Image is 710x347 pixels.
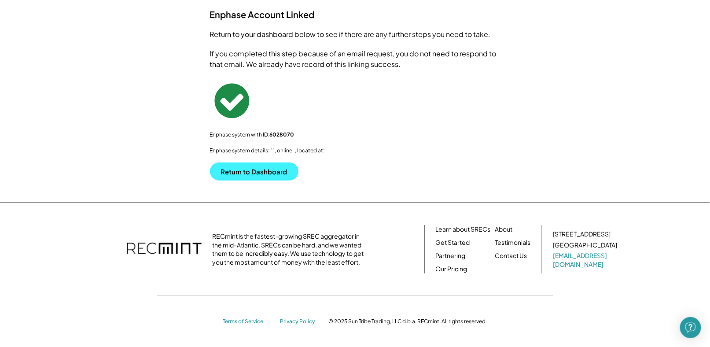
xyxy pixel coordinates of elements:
[210,147,500,154] div: Enphase system details: "", online , located at: .
[436,238,470,247] a: Get Started
[495,238,531,247] a: Testimonials
[553,230,611,239] div: [STREET_ADDRESS]
[210,131,500,138] div: Enphase system with ID:
[553,251,619,269] a: [EMAIL_ADDRESS][DOMAIN_NAME]
[210,48,500,70] div: If you completed this step because of an email request, you do not need to respond to that email....
[495,251,527,260] a: Contact Us
[127,234,202,265] img: recmint-logotype%403x.png
[213,232,369,266] div: RECmint is the fastest-growing SREC aggregator in the mid-Atlantic. SRECs can be hard, and we wan...
[553,241,618,250] div: [GEOGRAPHIC_DATA]
[436,251,466,260] a: Partnering
[436,265,467,273] a: Our Pricing
[210,29,500,40] div: Return to your dashboard below to see if there are any further steps you need to take.
[680,317,701,338] div: Open Intercom Messenger
[328,318,487,325] div: © 2025 Sun Tribe Trading, LLC d.b.a. RECmint. All rights reserved.
[210,162,298,181] button: Return to Dashboard
[210,9,315,20] h3: Enphase Account Linked
[280,318,320,325] a: Privacy Policy
[270,131,294,138] strong: 6028070
[495,225,513,234] a: About
[436,225,491,234] a: Learn about SRECs
[223,318,272,325] a: Terms of Service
